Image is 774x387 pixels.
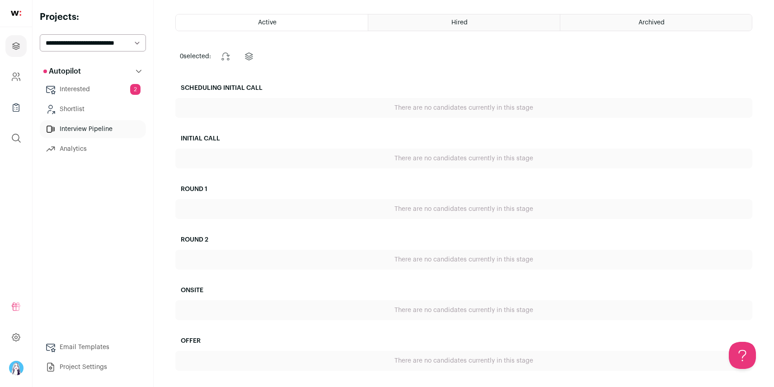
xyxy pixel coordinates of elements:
[175,98,752,118] div: There are no candidates currently in this stage
[130,84,141,95] span: 2
[175,331,752,351] h2: Offer
[175,179,752,199] h2: Round 1
[175,250,752,270] div: There are no candidates currently in this stage
[175,300,752,320] div: There are no candidates currently in this stage
[560,14,752,31] a: Archived
[43,66,81,77] p: Autopilot
[215,46,236,67] button: Change stage
[175,199,752,219] div: There are no candidates currently in this stage
[40,120,146,138] a: Interview Pipeline
[180,53,183,60] span: 0
[40,358,146,376] a: Project Settings
[40,338,146,356] a: Email Templates
[180,52,211,61] span: selected:
[175,280,752,300] h2: Onsite
[40,11,146,23] h2: Projects:
[175,351,752,371] div: There are no candidates currently in this stage
[40,62,146,80] button: Autopilot
[40,140,146,158] a: Analytics
[5,35,27,57] a: Projects
[175,129,752,149] h2: Initial Call
[368,14,560,31] a: Hired
[451,19,468,26] span: Hired
[175,230,752,250] h2: Round 2
[5,66,27,88] a: Company and ATS Settings
[175,149,752,168] div: There are no candidates currently in this stage
[40,100,146,118] a: Shortlist
[40,80,146,98] a: Interested2
[638,19,665,26] span: Archived
[9,361,23,375] img: 17519023-medium_jpg
[5,97,27,118] a: Company Lists
[729,342,756,369] iframe: Help Scout Beacon - Open
[11,11,21,16] img: wellfound-shorthand-0d5821cbd27db2630d0214b213865d53afaa358527fdda9d0ea32b1df1b89c2c.svg
[258,19,277,26] span: Active
[175,78,752,98] h2: Scheduling Initial Call
[9,361,23,375] button: Open dropdown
